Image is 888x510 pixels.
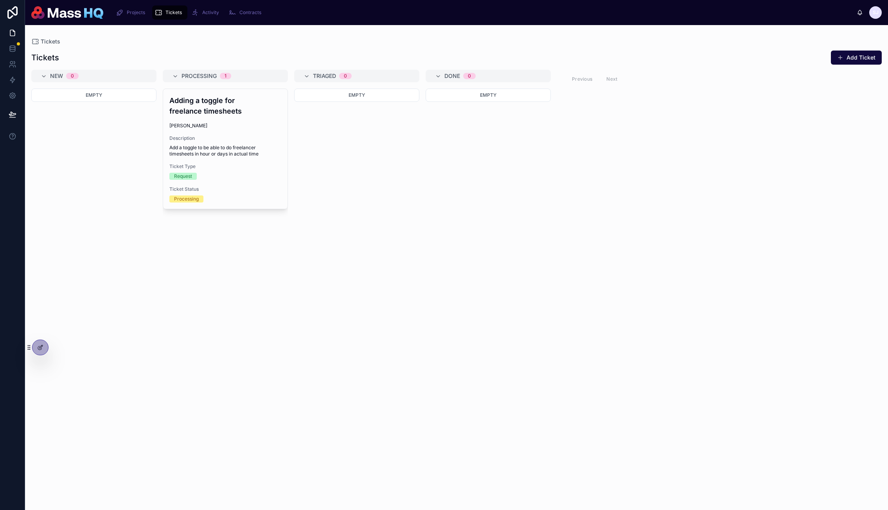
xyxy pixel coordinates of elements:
[127,9,145,16] span: Projects
[468,73,471,79] div: 0
[202,9,219,16] span: Activity
[182,72,217,80] span: Processing
[152,5,187,20] a: Tickets
[31,6,103,19] img: App logo
[349,92,365,98] span: Empty
[86,92,102,98] span: Empty
[110,4,857,21] div: scrollable content
[169,135,281,141] span: Description
[71,73,74,79] div: 0
[31,52,59,63] h1: Tickets
[169,186,281,192] span: Ticket Status
[113,5,151,20] a: Projects
[239,9,261,16] span: Contracts
[444,72,460,80] span: Done
[189,5,225,20] a: Activity
[225,73,226,79] div: 1
[831,51,882,65] button: Add Ticket
[873,9,879,16] span: SJ
[480,92,496,98] span: Empty
[163,89,288,209] a: Adding a toggle for freelance timesheets[PERSON_NAME]DescriptionAdd a toggle to be able to do fre...
[174,195,199,203] div: Processing
[313,72,336,80] span: Triaged
[41,38,60,45] span: Tickets
[169,163,281,170] span: Ticket Type
[50,72,63,80] span: New
[226,5,267,20] a: Contracts
[165,9,182,16] span: Tickets
[31,38,60,45] a: Tickets
[169,123,207,129] span: [PERSON_NAME]
[169,95,281,116] h4: Adding a toggle for freelance timesheets
[169,145,281,157] span: Add a toggle to be able to do freelancer timesheets in hour or days in actual time
[174,173,192,180] div: Request
[344,73,347,79] div: 0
